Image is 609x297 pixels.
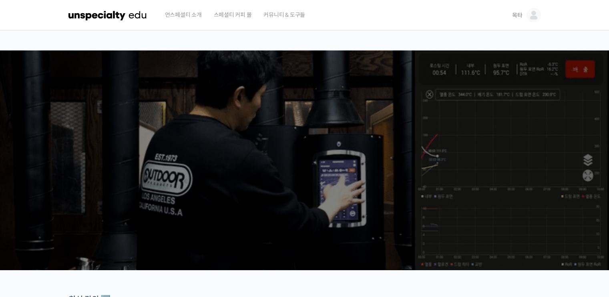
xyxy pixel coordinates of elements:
[512,12,523,19] span: 목타
[8,167,601,178] p: 시간과 장소에 구애받지 않고, 검증된 커리큘럼으로
[8,122,601,163] p: [PERSON_NAME]을 다하는 당신을 위해, 최고와 함께 만든 커피 클래스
